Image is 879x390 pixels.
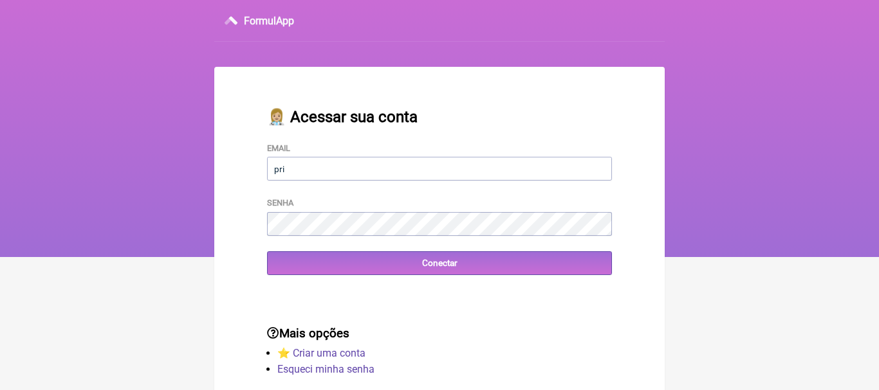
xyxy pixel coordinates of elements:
label: Email [267,143,290,153]
a: ⭐️ Criar uma conta [277,347,365,359]
label: Senha [267,198,293,208]
h3: Mais opções [267,326,612,341]
a: Esqueci minha senha [277,363,375,375]
input: Conectar [267,251,612,275]
h3: FormulApp [244,15,294,27]
h2: 👩🏼‍⚕️ Acessar sua conta [267,108,612,126]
